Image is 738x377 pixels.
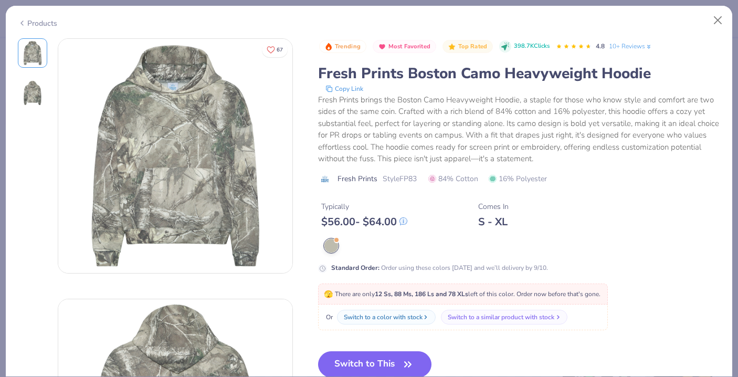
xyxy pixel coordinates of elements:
span: 84% Cotton [428,173,478,184]
button: Switch to a similar product with stock [441,310,567,324]
img: Back [20,80,45,106]
div: Typically [321,201,407,212]
a: 10+ Reviews [609,41,652,51]
span: 4.8 [596,42,605,50]
img: Most Favorited sort [378,43,386,51]
strong: 12 Ss, 88 Ms, 186 Ls and 78 XLs [375,290,468,298]
div: $ 56.00 - $ 64.00 [321,215,407,228]
div: Switch to a color with stock [344,312,423,322]
button: Close [708,11,728,30]
div: Fresh Prints Boston Camo Heavyweight Hoodie [318,64,721,83]
button: Like [262,42,288,57]
div: Switch to a similar product with stock [448,312,554,322]
span: 398.7K Clicks [514,42,550,51]
span: 67 [277,47,283,53]
button: Badge Button [373,40,436,54]
span: Top Rated [458,44,488,49]
span: Most Favorited [388,44,430,49]
div: Order using these colors [DATE] and we’ll delivery by 9/10. [331,263,548,273]
div: Fresh Prints brings the Boston Camo Heavyweight Hoodie, a staple for those who know style and com... [318,94,721,165]
span: There are only left of this color. Order now before that's gone. [324,290,600,298]
div: Comes In [478,201,509,212]
span: Fresh Prints [338,173,377,184]
button: Badge Button [442,40,493,54]
div: Products [18,18,57,29]
div: S - XL [478,215,509,228]
button: Badge Button [319,40,366,54]
span: Or [324,312,333,322]
button: copy to clipboard [322,83,366,94]
div: 4.8 Stars [556,38,592,55]
span: 🫣 [324,289,333,299]
img: Front [58,39,292,273]
button: Switch to a color with stock [337,310,436,324]
span: 16% Polyester [489,173,547,184]
strong: Standard Order : [331,264,379,272]
img: Trending sort [324,43,333,51]
img: Top Rated sort [448,43,456,51]
span: Trending [335,44,361,49]
span: Style FP83 [383,173,417,184]
img: brand logo [318,175,332,183]
img: Front [20,40,45,66]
